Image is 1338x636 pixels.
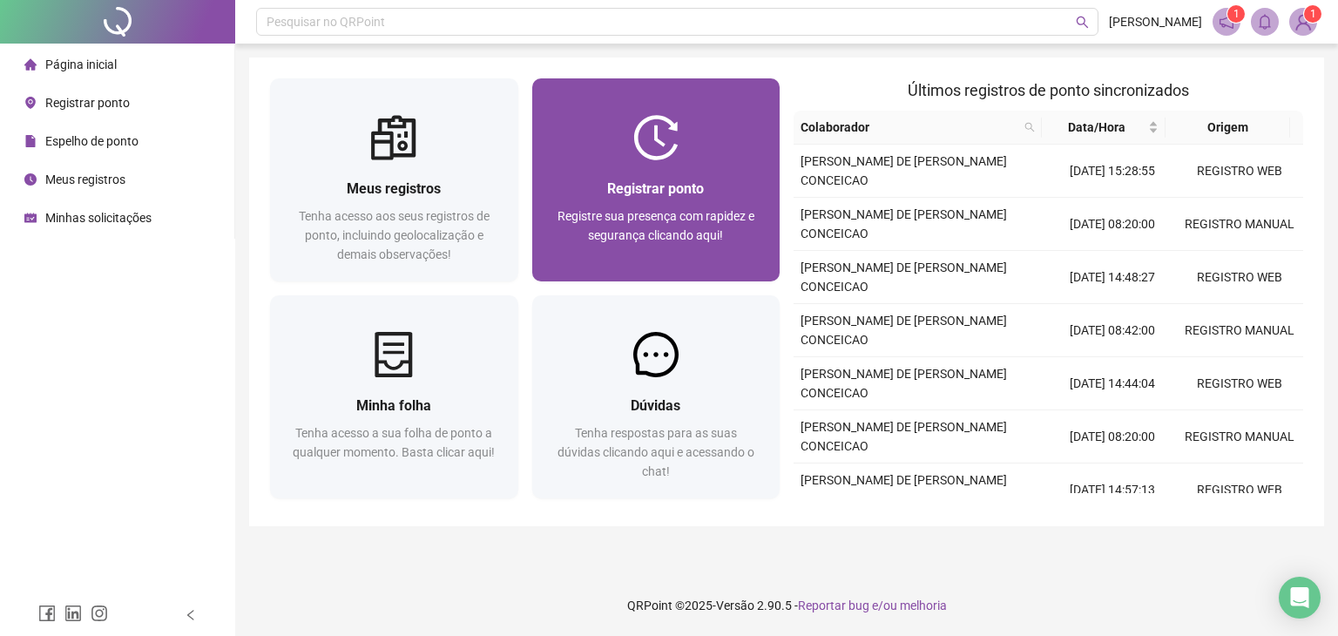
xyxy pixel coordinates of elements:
[1176,198,1303,251] td: REGISTRO MANUAL
[299,209,490,261] span: Tenha acesso aos seus registros de ponto, incluindo geolocalização e demais observações!
[801,207,1007,240] span: [PERSON_NAME] DE [PERSON_NAME] CONCEICAO
[1310,8,1316,20] span: 1
[1290,9,1316,35] img: 93034
[631,397,680,414] span: Dúvidas
[293,426,495,459] span: Tenha acesso a sua folha de ponto a qualquer momento. Basta clicar aqui!
[45,134,139,148] span: Espelho de ponto
[24,212,37,224] span: schedule
[801,118,1017,137] span: Colaborador
[235,575,1338,636] footer: QRPoint © 2025 - 2.90.5 -
[801,314,1007,347] span: [PERSON_NAME] DE [PERSON_NAME] CONCEICAO
[1049,118,1145,137] span: Data/Hora
[1021,114,1038,140] span: search
[64,605,82,622] span: linkedin
[185,609,197,621] span: left
[716,599,754,612] span: Versão
[1227,5,1245,23] sup: 1
[270,295,518,498] a: Minha folhaTenha acesso a sua folha de ponto a qualquer momento. Basta clicar aqui!
[270,78,518,281] a: Meus registrosTenha acesso aos seus registros de ponto, incluindo geolocalização e demais observa...
[356,397,431,414] span: Minha folha
[1076,16,1089,29] span: search
[1176,251,1303,304] td: REGISTRO WEB
[557,426,754,478] span: Tenha respostas para as suas dúvidas clicando aqui e acessando o chat!
[798,599,947,612] span: Reportar bug e/ou melhoria
[1257,14,1273,30] span: bell
[24,173,37,186] span: clock-circle
[1219,14,1234,30] span: notification
[1049,198,1176,251] td: [DATE] 08:20:00
[1233,8,1240,20] span: 1
[24,58,37,71] span: home
[38,605,56,622] span: facebook
[1109,12,1202,31] span: [PERSON_NAME]
[1049,357,1176,410] td: [DATE] 14:44:04
[91,605,108,622] span: instagram
[1176,463,1303,517] td: REGISTRO WEB
[24,97,37,109] span: environment
[1049,304,1176,357] td: [DATE] 08:42:00
[607,180,704,197] span: Registrar ponto
[347,180,441,197] span: Meus registros
[1176,304,1303,357] td: REGISTRO MANUAL
[908,81,1189,99] span: Últimos registros de ponto sincronizados
[801,367,1007,400] span: [PERSON_NAME] DE [PERSON_NAME] CONCEICAO
[45,58,117,71] span: Página inicial
[801,473,1007,506] span: [PERSON_NAME] DE [PERSON_NAME] CONCEICAO
[801,260,1007,294] span: [PERSON_NAME] DE [PERSON_NAME] CONCEICAO
[1049,145,1176,198] td: [DATE] 15:28:55
[24,135,37,147] span: file
[801,154,1007,187] span: [PERSON_NAME] DE [PERSON_NAME] CONCEICAO
[1049,410,1176,463] td: [DATE] 08:20:00
[532,295,780,498] a: DúvidasTenha respostas para as suas dúvidas clicando aqui e acessando o chat!
[1304,5,1321,23] sup: Atualize o seu contato no menu Meus Dados
[1279,577,1321,619] div: Open Intercom Messenger
[557,209,754,242] span: Registre sua presença com rapidez e segurança clicando aqui!
[45,96,130,110] span: Registrar ponto
[532,78,780,281] a: Registrar pontoRegistre sua presença com rapidez e segurança clicando aqui!
[1176,410,1303,463] td: REGISTRO MANUAL
[1176,145,1303,198] td: REGISTRO WEB
[45,211,152,225] span: Minhas solicitações
[1024,122,1035,132] span: search
[45,173,125,186] span: Meus registros
[1042,111,1166,145] th: Data/Hora
[801,420,1007,453] span: [PERSON_NAME] DE [PERSON_NAME] CONCEICAO
[1176,357,1303,410] td: REGISTRO WEB
[1049,463,1176,517] td: [DATE] 14:57:13
[1049,251,1176,304] td: [DATE] 14:48:27
[1166,111,1289,145] th: Origem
